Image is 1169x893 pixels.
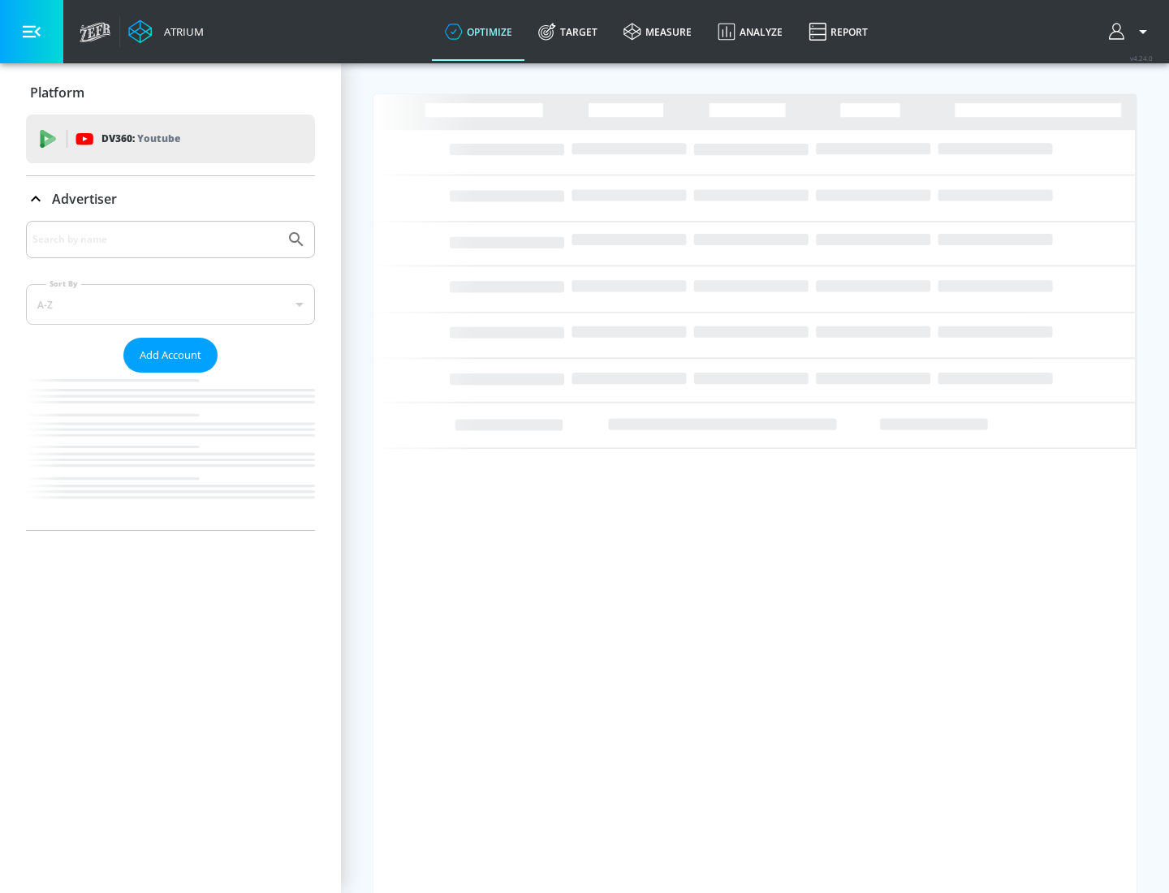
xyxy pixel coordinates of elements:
div: Platform [26,70,315,115]
a: Atrium [128,19,204,44]
div: Atrium [157,24,204,39]
span: Add Account [140,346,201,365]
p: Advertiser [52,190,117,208]
p: Youtube [137,130,180,147]
nav: list of Advertiser [26,373,315,530]
input: Search by name [32,229,278,250]
div: DV360: Youtube [26,114,315,163]
button: Add Account [123,338,218,373]
a: Analyze [705,2,796,61]
a: measure [610,2,705,61]
a: Target [525,2,610,61]
label: Sort By [46,278,81,289]
span: v 4.24.0 [1130,54,1153,63]
div: A-Z [26,284,315,325]
div: Advertiser [26,176,315,222]
p: Platform [30,84,84,101]
a: optimize [432,2,525,61]
p: DV360: [101,130,180,148]
div: Advertiser [26,221,315,530]
a: Report [796,2,881,61]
